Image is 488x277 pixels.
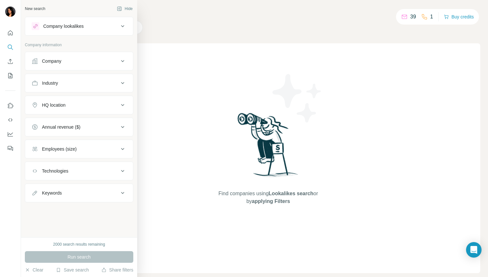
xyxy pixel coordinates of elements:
p: Company information [25,42,133,48]
img: Avatar [5,6,15,17]
div: Open Intercom Messenger [466,242,482,258]
span: Find companies using or by [217,190,320,205]
div: New search [25,6,45,12]
div: HQ location [42,102,66,108]
span: Lookalikes search [269,191,313,196]
button: Clear [25,267,43,273]
div: Annual revenue ($) [42,124,80,130]
button: Company [25,53,133,69]
div: Technologies [42,168,68,174]
button: Quick start [5,27,15,39]
button: Buy credits [444,12,474,21]
img: Surfe Illustration - Woman searching with binoculars [235,111,302,183]
button: Company lookalikes [25,18,133,34]
h4: Search [56,8,480,17]
div: Industry [42,80,58,86]
div: 2000 search results remaining [53,241,105,247]
button: Share filters [101,267,133,273]
button: Use Surfe API [5,114,15,126]
button: Use Surfe on LinkedIn [5,100,15,112]
button: My lists [5,70,15,81]
p: 1 [430,13,433,21]
div: Company lookalikes [43,23,84,29]
button: Industry [25,75,133,91]
button: Annual revenue ($) [25,119,133,135]
button: Search [5,41,15,53]
button: Save search [56,267,89,273]
button: Feedback [5,143,15,154]
button: Hide [112,4,137,14]
button: Dashboard [5,128,15,140]
button: Employees (size) [25,141,133,157]
div: Keywords [42,190,62,196]
button: Keywords [25,185,133,201]
button: HQ location [25,97,133,113]
span: applying Filters [252,198,290,204]
img: Surfe Illustration - Stars [268,69,326,127]
div: Company [42,58,61,64]
p: 39 [410,13,416,21]
button: Enrich CSV [5,56,15,67]
div: Employees (size) [42,146,76,152]
button: Technologies [25,163,133,179]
